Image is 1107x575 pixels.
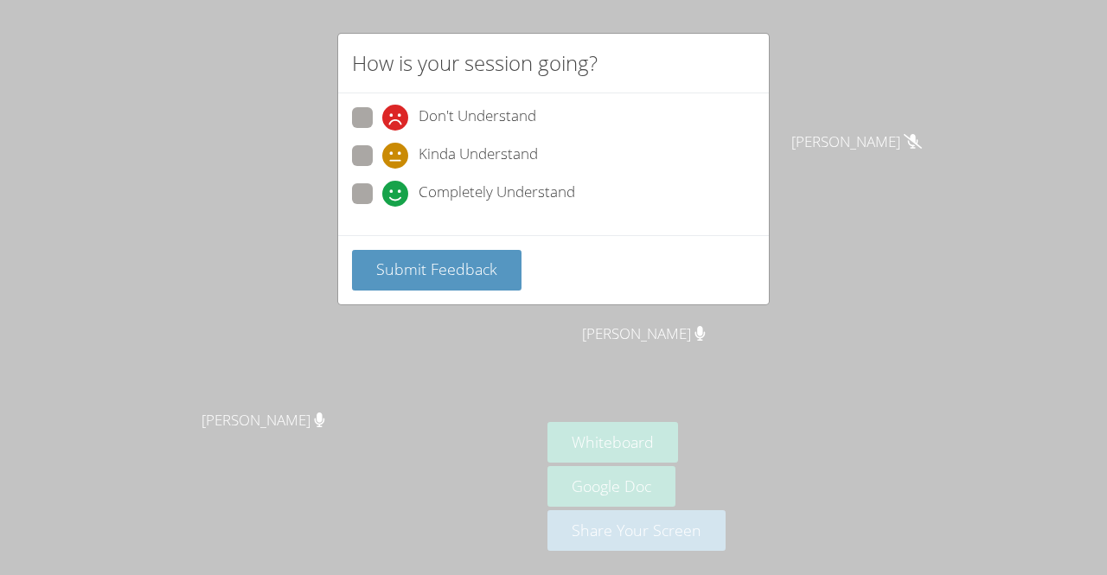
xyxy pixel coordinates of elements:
[419,181,575,207] span: Completely Understand
[419,143,538,169] span: Kinda Understand
[352,48,598,79] h2: How is your session going?
[352,250,522,291] button: Submit Feedback
[376,259,497,279] span: Submit Feedback
[419,105,536,131] span: Don't Understand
